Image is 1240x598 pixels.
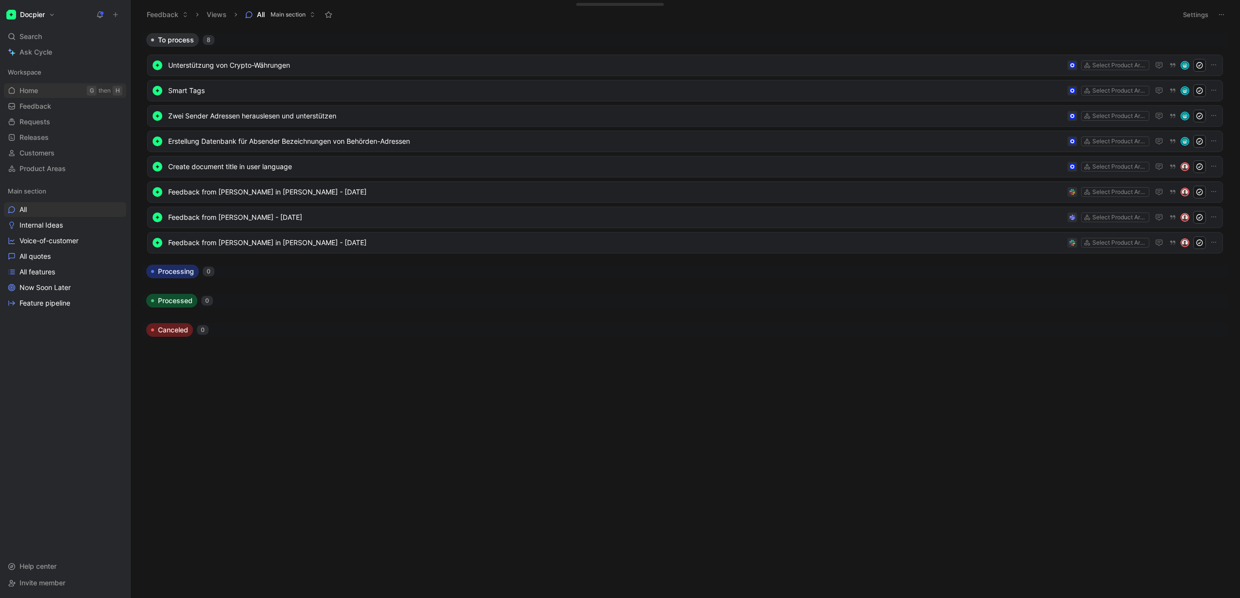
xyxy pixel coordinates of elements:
[4,115,126,129] a: Requests
[241,7,320,22] button: AllMain section
[202,7,231,22] button: Views
[98,86,111,96] div: then
[1182,163,1188,170] img: avatar
[19,117,50,127] span: Requests
[147,232,1223,253] a: logoFeedback from [PERSON_NAME] in [PERSON_NAME] - [DATE]Select Product Areasavatar
[8,67,41,77] span: Workspace
[147,131,1223,152] a: logoErstellung Datenbank für Absender Bezeichnungen von Behörden-AdressenSelect Product Areasavatar
[1182,113,1188,119] img: avatar
[168,85,1064,96] span: Smart Tags
[153,162,162,172] img: logo
[4,65,126,79] div: Workspace
[113,251,122,261] button: View actions
[1092,111,1147,121] div: Select Product Areas
[113,220,122,230] button: View actions
[8,186,46,196] span: Main section
[4,202,126,217] a: All
[142,294,1228,315] div: Processed0
[4,29,126,44] div: Search
[1182,214,1188,221] img: avatar
[153,212,162,222] img: logo
[4,83,126,98] a: HomeGthenH
[153,136,162,146] img: logo
[19,562,57,570] span: Help center
[201,296,213,306] div: 0
[113,283,122,292] button: View actions
[142,7,193,22] button: Feedback
[168,161,1064,173] span: Create document title in user language
[4,184,126,198] div: Main section
[19,148,55,158] span: Customers
[1092,136,1147,146] div: Select Product Areas
[4,559,126,574] div: Help center
[4,146,126,160] a: Customers
[113,236,122,246] button: View actions
[153,238,162,248] img: logo
[87,86,97,96] div: G
[19,236,78,246] span: Voice-of-customer
[1092,212,1147,222] div: Select Product Areas
[19,133,49,142] span: Releases
[1182,87,1188,94] img: avatar
[1182,62,1188,69] img: avatar
[147,55,1223,76] a: logoUnterstützung von Crypto-WährungenSelect Product Areasavatar
[1092,162,1147,172] div: Select Product Areas
[4,45,126,59] a: Ask Cycle
[168,135,1064,147] span: Erstellung Datenbank für Absender Bezeichnungen von Behörden-Adressen
[4,161,126,176] a: Product Areas
[19,46,52,58] span: Ask Cycle
[203,35,214,45] div: 8
[4,280,126,295] a: Now Soon Later
[153,111,162,121] img: logo
[147,156,1223,177] a: logoCreate document title in user languageSelect Product Areasavatar
[158,296,193,306] span: Processed
[271,10,306,19] span: Main section
[1092,86,1147,96] div: Select Product Areas
[19,283,71,292] span: Now Soon Later
[147,181,1223,203] a: logoFeedback from [PERSON_NAME] in [PERSON_NAME] - [DATE]Select Product Areasavatar
[146,323,193,337] button: Canceled
[203,267,214,276] div: 0
[19,101,51,111] span: Feedback
[4,130,126,145] a: Releases
[158,35,194,45] span: To process
[153,86,162,96] img: logo
[146,294,197,308] button: Processed
[6,10,16,19] img: Docpier
[146,265,199,278] button: Processing
[1182,138,1188,145] img: avatar
[4,8,58,21] button: DocpierDocpier
[19,267,55,277] span: All features
[147,105,1223,127] a: logoZwei Sender Adressen herauslesen und unterstützenSelect Product Areasavatar
[4,249,126,264] a: All quotes
[257,10,265,19] span: All
[19,205,27,214] span: All
[113,267,122,277] button: View actions
[19,164,66,174] span: Product Areas
[142,33,1228,257] div: To process8
[20,10,45,19] h1: Docpier
[113,298,122,308] button: View actions
[19,251,51,261] span: All quotes
[19,86,38,96] span: Home
[19,220,63,230] span: Internal Ideas
[168,59,1064,71] span: Unterstützung von Crypto-Währungen
[1092,238,1147,248] div: Select Product Areas
[147,207,1223,228] a: logoFeedback from [PERSON_NAME] - [DATE]Select Product Areasavatar
[153,60,162,70] img: logo
[142,323,1228,345] div: Canceled0
[168,110,1064,122] span: Zwei Sender Adressen herauslesen und unterstützen
[147,80,1223,101] a: logoSmart TagsSelect Product Areasavatar
[582,0,628,4] div: Drop anything here to capture feedback
[142,265,1228,286] div: Processing0
[4,576,126,590] div: Invite member
[19,579,65,587] span: Invite member
[158,325,188,335] span: Canceled
[4,296,126,310] a: Feature pipeline
[168,237,1064,249] span: Feedback from [PERSON_NAME] in [PERSON_NAME] - [DATE]
[1179,8,1213,21] button: Settings
[4,218,126,232] a: Internal Ideas
[1182,239,1188,246] img: avatar
[1092,187,1147,197] div: Select Product Areas
[153,187,162,197] img: logo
